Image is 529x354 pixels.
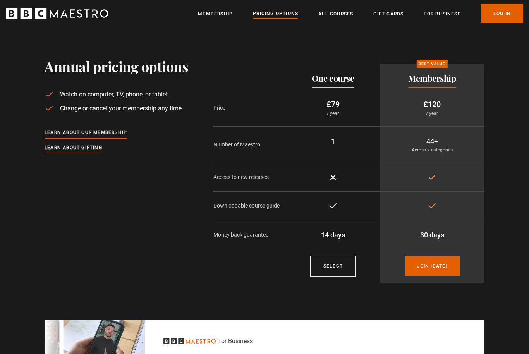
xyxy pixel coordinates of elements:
h1: Annual pricing options [45,58,188,74]
p: Price [213,104,286,112]
a: Learn about gifting [45,144,102,152]
p: 1 [293,136,374,146]
p: Best value [416,60,447,68]
p: 30 days [386,230,478,240]
p: Money back guarantee [213,231,286,239]
a: Log In [481,4,523,23]
p: Number of Maestro [213,141,286,149]
a: Join [DATE] [405,256,460,276]
p: Across 7 categories [386,146,478,153]
p: / year [293,110,374,117]
p: 14 days [293,230,374,240]
a: Courses [310,256,356,277]
p: / year [386,110,478,117]
a: Gift Cards [373,10,404,18]
svg: BBC Maestro [163,338,216,344]
li: Watch on computer, TV, phone, or tablet [45,90,188,99]
a: All Courses [318,10,353,18]
a: Learn about our membership [45,129,127,137]
p: for Business [219,337,253,346]
p: £120 [386,98,478,110]
h2: One course [312,74,354,83]
a: For business [424,10,460,18]
li: Change or cancel your membership any time [45,104,188,113]
p: Access to new releases [213,173,286,181]
a: Pricing Options [253,10,298,18]
svg: BBC Maestro [6,8,108,19]
nav: Primary [198,4,523,23]
p: 44+ [386,136,478,146]
p: £79 [293,98,374,110]
p: Downloadable course guide [213,202,286,210]
a: Membership [198,10,233,18]
h2: Membership [408,74,456,83]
